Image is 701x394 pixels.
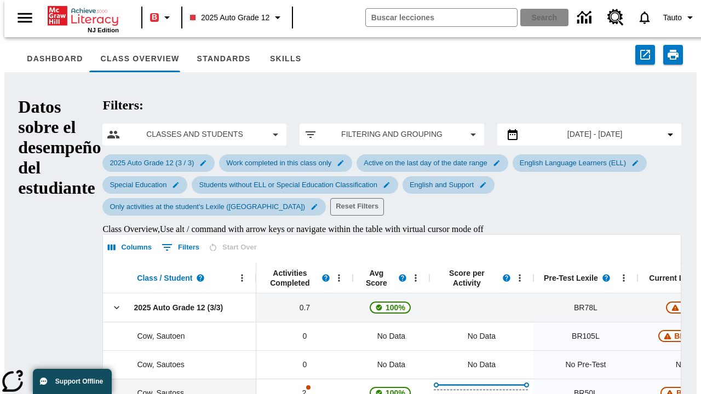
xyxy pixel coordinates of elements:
svg: Click here to collapse the class row [111,302,122,313]
span: NJ Edition [88,27,119,33]
button: Skills [260,46,312,72]
span: B [152,10,157,24]
button: Perfil/Configuración [659,8,701,27]
span: 2025 Auto Grade 12 (3 / 3) [103,159,200,167]
span: No Pre-Test, Cow, Sautoes [565,359,606,370]
button: Support Offline [33,369,112,394]
span: Activities Completed [262,268,318,288]
div: Editar Seleccionado filtro de English Language Learners (ELL) elemento de submenú [513,154,647,172]
span: Special Education [103,181,173,189]
button: Click here to collapse the class row [108,299,125,316]
div: Portada [48,4,119,33]
span: 2025 Auto Grade 12 [190,12,269,24]
div: No Data, Cow, Sautoes [353,350,429,379]
button: Abrir menú [512,270,528,286]
div: Editar Seleccionado filtro de Inglés y Apoyo en español elemento de submenú [403,176,495,194]
div: Editar Seleccionado filtro de Special Education elemento de submenú [102,176,187,194]
div: Editar Seleccionado filtro de Solo actividades al nivel Lexile (de lectura) del estudiante elemen... [102,198,326,216]
button: Show filters [159,239,202,256]
button: Abrir menú [407,270,424,286]
input: search field [366,9,517,26]
h2: Filters: [102,98,681,113]
div: Editar Seleccionado filtro de Activo hasta el último día de este periodo elemento de submenú [357,154,508,172]
div: , 100%, La puntuación media de 100% correspondiente al primer intento de este estudiante de respo... [353,293,429,322]
span: Avg Score [358,268,394,288]
div: No Data, Cow, Sautoen [462,325,501,347]
a: Centro de información [571,3,601,33]
button: Lea más sobre el Lexile de la prueba inicial [598,270,614,286]
button: Standards [188,46,260,72]
button: Aplicar filtros opción del menú [304,128,479,141]
svg: Collapse Date Range Filter [664,128,677,141]
button: Imprimir [663,45,683,65]
span: Filtering and Grouping [326,129,457,140]
div: Editar Seleccionado filtro de 2025 Auto Grade 12 (3 / 3) elemento de submenú [102,154,215,172]
button: Lea más sobre el Puntaje por actividad [498,270,515,286]
button: Abrir menú [616,270,632,286]
span: Only activities at the student's Lexile ([GEOGRAPHIC_DATA]) [103,202,312,211]
span: Support Offline [55,378,103,385]
span: Tauto [663,12,682,24]
span: Class / Student [137,273,192,283]
div: 0, Cow, Sautoen [256,322,353,350]
button: Abrir el menú lateral [9,2,41,34]
div: No Data, Cow, Sautoen [353,322,429,350]
span: Beginning reader 78 Lexile, 2025 Auto Grade 12 (3/3) [574,302,597,314]
button: Exportar a CSV [635,45,655,65]
span: [DATE] - [DATE] [567,129,623,140]
div: 0.7, 2025 Auto Grade 12 (3/3) [256,293,353,322]
button: Boost El color de la clase es rojo. Cambiar el color de la clase. [146,8,178,27]
div: Editar Seleccionado filtro de Students without ELL or Special Education Classification elemento d... [192,176,398,194]
span: No Data [372,325,411,347]
button: Seleccione las clases y los estudiantes opción del menú [107,128,282,141]
button: Class: 2025 Auto Grade 12, Selecciona una clase [186,8,289,27]
span: English and Support [403,181,480,189]
span: Cow, Sautoes [137,359,184,370]
div: Class Overview , Use alt / command with arrow keys or navigate within the table with virtual curs... [102,224,681,234]
button: Lea más sobre Activities Completed [318,270,334,286]
span: 0 [302,331,307,342]
span: Beginning reader 105 Lexile, Cow, Sautoen [572,331,600,342]
span: Classes and Students [129,129,260,140]
span: 2025 Auto Grade 12 (3/3) [134,302,223,313]
div: 0, Cow, Sautoes [256,350,353,379]
span: 100% [381,298,410,317]
span: Active on the last day of the date range [357,159,493,167]
span: Score per Activity [435,268,498,288]
button: Lea más sobre Clase / Estudiante [192,270,209,286]
span: Cow, Sautoen [137,331,185,341]
span: English Language Learners (ELL) [513,159,633,167]
span: Students without ELL or Special Education Classification [192,181,383,189]
button: Lea más sobre el Puntaje promedio [394,270,411,286]
span: No Data [372,354,411,376]
button: Class Overview [92,46,188,72]
a: Centro de recursos, Se abrirá en una pestaña nueva. [601,3,630,32]
span: Current Lexile [649,273,700,283]
button: Seleccione el intervalo de fechas opción del menú [502,128,677,141]
span: Work completed in this class only [220,159,338,167]
a: Notificaciones [630,3,659,32]
button: Abrir menú [331,270,347,286]
button: Abrir menú [234,270,250,286]
div: No Data, Cow, Sautoes [462,354,501,375]
div: Editar Seleccionado filtro de Trabajo completado en esta clase solamente elemento de submenú [219,154,352,172]
span: 0.7 [300,302,310,314]
button: Select columns [105,239,154,256]
button: Dashboard [18,46,91,72]
span: Pre-Test Lexile [544,273,598,283]
span: 0 [302,359,307,370]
